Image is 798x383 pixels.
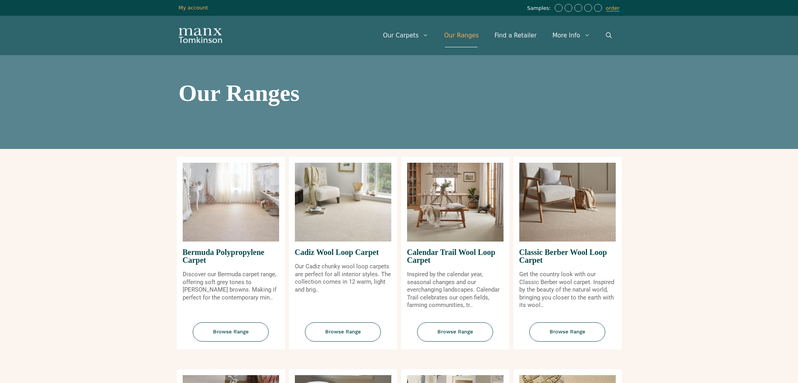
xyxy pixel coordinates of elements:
span: Browse Range [193,322,269,342]
nav: Primary [375,24,620,47]
a: Open Search Bar [598,24,620,47]
p: Get the country look with our Classic Berber wool carpet. Inspired by the beauty of the natural w... [519,271,616,309]
a: Browse Range [289,322,397,350]
img: Classic Berber Wool Loop Carpet [519,163,616,242]
a: Our Ranges [436,24,487,47]
a: Our Carpets [375,24,437,47]
span: Samples: [527,5,553,12]
img: Calendar Trail Wool Loop Carpet [407,163,504,242]
a: More Info [544,24,598,47]
a: Find a Retailer [487,24,544,47]
a: Browse Range [401,322,509,350]
span: Classic Berber Wool Loop Carpet [519,242,616,271]
p: Our Cadiz chunky wool loop carpets are perfect for all interior styles. The collection comes in 1... [295,263,391,294]
span: Cadiz Wool Loop Carpet [295,242,391,263]
a: Browse Range [177,322,285,350]
h1: Our Ranges [179,81,620,105]
img: Cadiz Wool Loop Carpet [295,163,391,242]
span: Browse Range [530,322,605,342]
span: Browse Range [305,322,381,342]
a: My account [179,5,208,11]
img: Manx Tomkinson [179,28,222,43]
p: Inspired by the calendar year, seasonal changes and our everchanging landscapes. Calendar Trail c... [407,271,504,309]
img: Bermuda Polypropylene Carpet [183,163,279,242]
p: Discover our Bermuda carpet range, offering soft grey tones to [PERSON_NAME] browns. Making if pe... [183,271,279,301]
span: Calendar Trail Wool Loop Carpet [407,242,504,271]
span: Browse Range [417,322,493,342]
span: Bermuda Polypropylene Carpet [183,242,279,271]
a: Browse Range [513,322,622,350]
a: order [606,5,620,11]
